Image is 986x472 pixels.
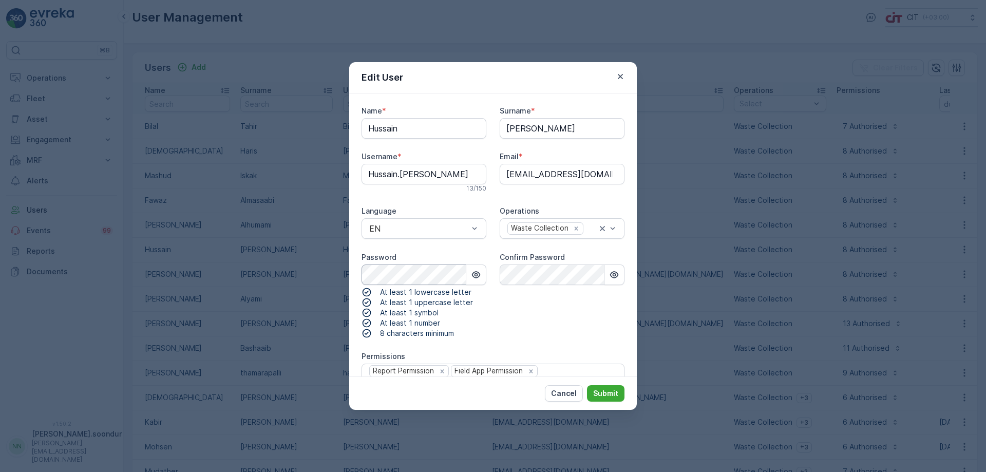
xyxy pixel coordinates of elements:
label: Confirm Password [500,253,565,261]
div: Remove Waste Collection [571,224,582,233]
label: Password [362,253,396,261]
span: At least 1 number [380,318,440,328]
label: Language [362,206,396,215]
div: Field App Permission [451,366,524,376]
label: Permissions [362,352,405,361]
label: Name [362,106,382,115]
button: Submit [587,385,624,402]
p: Submit [593,388,618,399]
div: Remove Report Permission [437,367,448,376]
button: Cancel [545,385,583,402]
p: Cancel [551,388,577,399]
p: 13 / 150 [466,184,486,193]
label: Surname [500,106,531,115]
div: Waste Collection [508,223,570,234]
div: Remove Field App Permission [525,367,537,376]
span: At least 1 lowercase letter [380,287,471,297]
div: Report Permission [370,366,435,376]
span: 8 characters minimum [380,328,454,338]
p: Edit User [362,70,403,85]
span: At least 1 uppercase letter [380,297,473,308]
span: At least 1 symbol [380,308,439,318]
label: Email [500,152,519,161]
label: Operations [500,206,539,215]
label: Username [362,152,397,161]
